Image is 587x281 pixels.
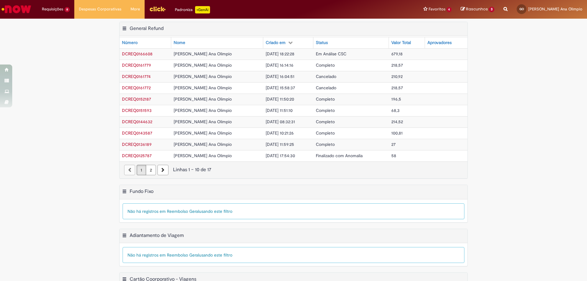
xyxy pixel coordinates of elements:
span: [PERSON_NAME] Ana Olimpio [174,108,232,113]
span: [PERSON_NAME] Ana Olimpio [174,119,232,124]
a: Próxima página [157,165,168,175]
span: [DATE] 11:51:10 [266,108,293,113]
span: usando este filtro [199,209,232,214]
a: Abrir Registro: DCREQ0166608 [122,51,153,57]
button: Adiantamento de Viagem Menu de contexto [122,232,127,240]
a: Abrir Registro: DCREQ0125787 [122,153,152,158]
nav: paginação [120,161,467,178]
a: Abrir Registro: DCREQ0161772 [122,85,151,91]
a: Abrir Registro: DCREQ0136189 [122,142,152,147]
span: [DATE] 08:32:31 [266,119,295,124]
span: 8 [65,7,70,12]
h2: General Refund [130,25,164,31]
div: Não há registros em Reembolso Geral [123,247,464,263]
div: Criado em [266,40,286,46]
span: [PERSON_NAME] Ana Olimpio [174,51,232,57]
span: 210,92 [391,74,403,79]
span: DCREQ0152187 [122,96,151,102]
span: usando este filtro [199,252,232,258]
span: 214,52 [391,119,403,124]
span: DCREQ0143587 [122,130,152,136]
span: Completo [316,62,335,68]
span: DCREQ0161772 [122,85,151,91]
span: [DATE] 15:58:37 [266,85,295,91]
span: [DATE] 16:04:51 [266,74,294,79]
span: [PERSON_NAME] Ana Olimpio [174,85,232,91]
span: [DATE] 18:22:28 [266,51,294,57]
span: [DATE] 10:21:26 [266,130,294,136]
span: Em Análise CSC [316,51,346,57]
span: Completo [316,108,335,113]
span: 218,57 [391,62,403,68]
span: Favoritos [429,6,445,12]
span: Cancelado [316,85,336,91]
button: General Refund Menu de contexto [122,25,127,33]
span: [DATE] 11:50:20 [266,96,294,102]
span: Completo [316,119,335,124]
div: Aprovadores [427,40,452,46]
a: Abrir Registro: DCREQ0143587 [122,130,152,136]
div: Linhas 1 − 10 de 17 [124,166,463,173]
span: DCREQ0144632 [122,119,152,124]
div: Número [122,40,138,46]
span: Finalizado com Anomalia [316,153,363,158]
p: +GenAi [195,6,210,13]
span: Cancelado [316,74,336,79]
h2: Adiantamento de Viagem [130,232,184,238]
img: ServiceNow [1,3,32,15]
div: Não há registros em Reembolso Geral [123,203,464,219]
a: Abrir Registro: DCREQ0161774 [122,74,151,79]
span: [DATE] 16:14:16 [266,62,293,68]
span: Completo [316,142,335,147]
span: 4 [447,7,452,12]
span: 100,81 [391,130,403,136]
span: 679,18 [391,51,403,57]
span: DCREQ0166608 [122,51,153,57]
span: [PERSON_NAME] Ana Olimpio [174,62,232,68]
span: [PERSON_NAME] Ana Olimpio [174,96,232,102]
span: 68,3 [391,108,400,113]
span: [PERSON_NAME] Ana Olimpio [528,6,582,12]
span: [DATE] 17:54:30 [266,153,295,158]
span: GO [519,7,524,11]
span: [PERSON_NAME] Ana Olimpio [174,142,232,147]
span: [PERSON_NAME] Ana Olimpio [174,130,232,136]
span: 196,5 [391,96,401,102]
a: Página 2 [146,165,156,175]
span: 58 [391,153,396,158]
div: Status [316,40,328,46]
span: DCREQ0136189 [122,142,152,147]
a: Abrir Registro: DCREQ0161779 [122,62,151,68]
span: 218,57 [391,85,403,91]
div: Nome [174,40,185,46]
img: click_logo_yellow_360x200.png [149,4,166,13]
span: DCREQ0161774 [122,74,151,79]
span: DCREQ0125787 [122,153,152,158]
span: [PERSON_NAME] Ana Olimpio [174,74,232,79]
div: Valor Total [391,40,411,46]
a: Rascunhos [461,6,494,12]
div: Padroniza [175,6,210,13]
span: DCREQ0151593 [122,108,152,113]
a: Abrir Registro: DCREQ0151593 [122,108,152,113]
span: [DATE] 11:59:25 [266,142,294,147]
span: Despesas Corporativas [79,6,121,12]
span: [PERSON_NAME] Ana Olimpio [174,153,232,158]
span: Requisições [42,6,63,12]
a: Abrir Registro: DCREQ0144632 [122,119,152,124]
span: 27 [391,142,396,147]
span: Rascunhos [466,6,488,12]
span: 3 [489,7,494,12]
span: More [131,6,140,12]
span: Completo [316,130,335,136]
h2: Fundo Fixo [130,188,153,194]
a: Página 1 [137,165,146,175]
a: Abrir Registro: DCREQ0152187 [122,96,151,102]
button: Fundo Fixo Menu de contexto [122,188,127,196]
span: DCREQ0161779 [122,62,151,68]
span: Completo [316,96,335,102]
